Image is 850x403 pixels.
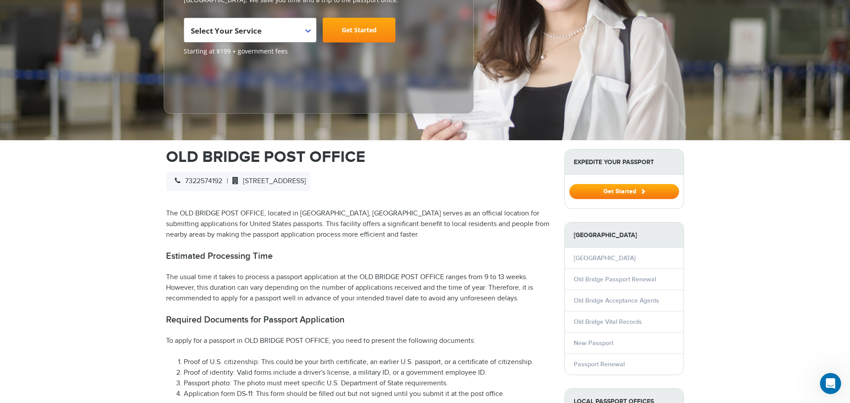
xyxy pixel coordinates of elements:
[166,251,551,261] h2: Estimated Processing Time
[191,21,307,46] span: Select Your Service
[191,26,262,36] span: Select Your Service
[574,361,625,368] a: Passport Renewal
[184,378,551,389] li: Passport photo: The photo must meet specific U.S. Department of State requirements.
[565,223,684,248] strong: [GEOGRAPHIC_DATA]
[565,150,684,175] strong: Expedite Your Passport
[184,357,551,368] li: Proof of U.S. citizenship: This could be your birth certificate, an earlier U.S. passport, or a c...
[166,336,551,346] p: To apply for a passport in OLD BRIDGE POST OFFICE, you need to present the following documents:
[184,389,551,399] li: Application form DS-11: This form should be filled out but not signed until you submit it at the ...
[166,315,551,325] h2: Required Documents for Passport Application
[184,18,317,42] span: Select Your Service
[166,208,551,240] p: The OLD BRIDGE POST OFFICE, located in [GEOGRAPHIC_DATA], [GEOGRAPHIC_DATA] serves as an official...
[184,60,250,104] iframe: Customer reviews powered by Trustpilot
[574,339,613,347] a: New Passport
[228,177,306,185] span: [STREET_ADDRESS]
[184,47,454,56] span: Starting at $199 + government fees
[574,318,642,326] a: Old Bridge Vital Records
[574,254,636,262] a: [GEOGRAPHIC_DATA]
[820,373,841,394] iframe: Intercom live chat
[184,368,551,378] li: Proof of identity: Valid forms include a driver's license, a military ID, or a government employe...
[166,272,551,304] p: The usual time it takes to process a passport application at the OLD BRIDGE POST OFFICE ranges fr...
[323,18,395,42] a: Get Started
[166,149,551,165] h1: OLD BRIDGE POST OFFICE
[569,184,679,199] button: Get Started
[569,188,679,195] a: Get Started
[574,297,659,304] a: Old Bridge Acceptance Agents
[170,177,222,185] span: 7322574192
[574,276,656,283] a: Old Bridge Passport Renewal
[166,172,310,191] div: |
